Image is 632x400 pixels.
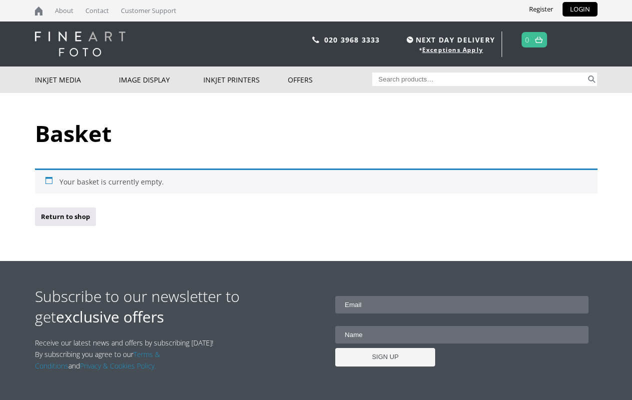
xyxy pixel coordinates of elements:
[404,34,495,45] span: NEXT DAY DELIVERY
[35,337,219,371] p: Receive our latest news and offers by subscribing [DATE]! By subscribing you agree to our and
[324,35,380,44] a: 020 3968 3333
[35,207,96,226] a: Return to shop
[35,118,598,148] h1: Basket
[335,348,435,366] input: SIGN UP
[586,72,598,86] button: Search
[335,296,589,313] input: Email
[525,32,530,47] a: 0
[422,45,483,54] a: Exceptions Apply
[35,286,316,327] h2: Subscribe to our newsletter to get
[407,36,413,43] img: time.svg
[335,326,589,343] input: Name
[372,72,586,86] input: Search products…
[35,31,125,56] img: logo-white.svg
[563,2,598,16] a: LOGIN
[56,306,164,327] strong: exclusive offers
[119,66,203,93] a: Image Display
[35,66,119,93] a: Inkjet Media
[35,168,598,193] div: Your basket is currently empty.
[288,66,372,93] a: Offers
[522,2,561,16] a: Register
[312,36,319,43] img: phone.svg
[203,66,288,93] a: Inkjet Printers
[535,36,543,43] img: basket.svg
[80,361,156,370] a: Privacy & Cookies Policy.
